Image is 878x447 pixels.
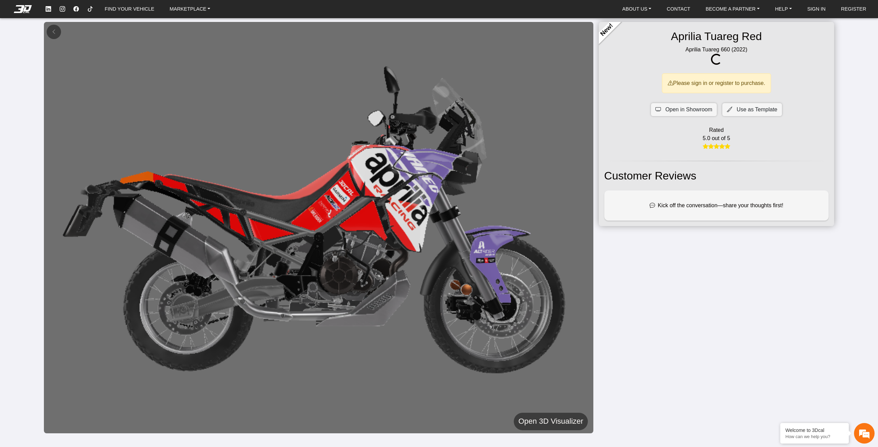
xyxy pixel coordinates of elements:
h2: Aprilia Tuareg Red [665,27,767,46]
p: How can we help you? [785,434,844,439]
span: Kick off the conversation—share your thoughts first! [658,201,783,210]
span: Use as Template [737,105,778,114]
span: Aprilia Tuareg 660 (2022) [680,46,753,54]
a: SIGN IN [805,3,829,15]
a: BECOME A PARTNER [703,3,762,15]
a: HELP [772,3,795,15]
h2: Customer Reviews [604,167,829,185]
h5: Open 3D Visualizer [518,415,583,427]
a: ABOUT US [619,3,654,15]
span: Rated [709,126,724,134]
a: REGISTER [838,3,869,15]
span: Open in Showroom [665,105,712,114]
a: FIND YOUR VEHICLE [102,3,157,15]
a: MARKETPLACE [167,3,213,15]
div: Welcome to 3Dcal [785,427,844,433]
a: CONTACT [664,3,693,15]
button: Open 3D Visualizer [514,413,588,430]
span: 5.0 out of 5 [703,134,730,142]
img: Aprilia Tuareg Red [44,22,593,433]
div: Please sign in or register to purchase. [662,73,771,93]
button: Open in Showroom [651,103,717,116]
a: New! [593,16,621,44]
button: Use as Template [722,103,782,116]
